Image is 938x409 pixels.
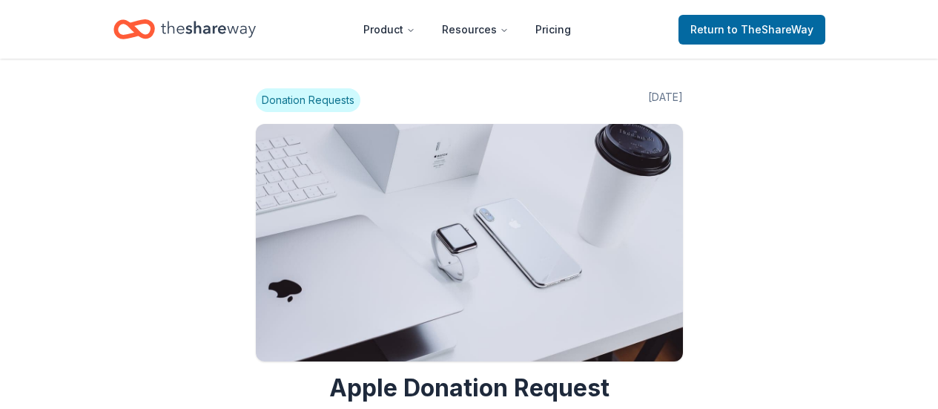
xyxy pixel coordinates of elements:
a: Pricing [524,15,583,45]
button: Resources [430,15,521,45]
span: Return [690,21,813,39]
nav: Main [351,12,583,47]
span: Donation Requests [256,88,360,112]
button: Product [351,15,427,45]
img: Image for Apple Donation Request [256,124,683,361]
h1: Apple Donation Request [256,373,683,403]
a: Returnto TheShareWay [678,15,825,45]
a: Home [113,12,256,47]
span: [DATE] [648,88,683,112]
span: to TheShareWay [727,23,813,36]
